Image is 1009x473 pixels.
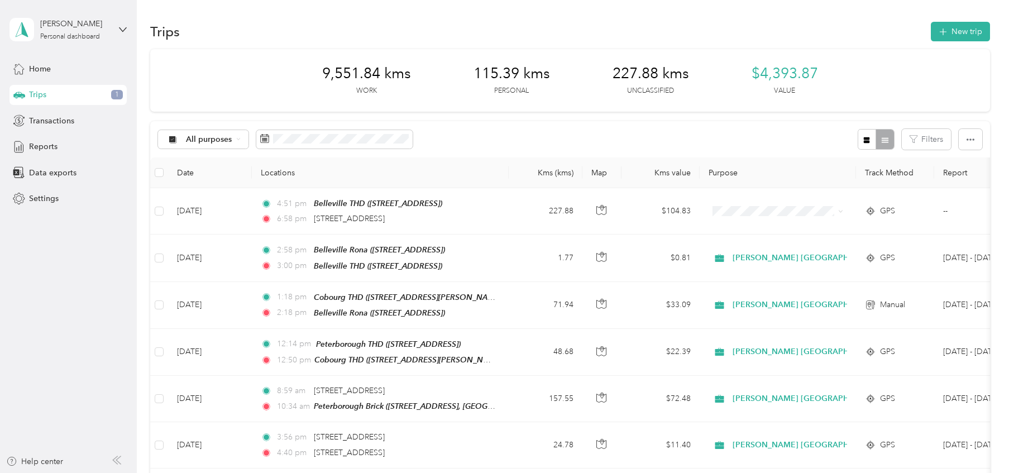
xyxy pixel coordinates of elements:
[774,86,795,96] p: Value
[946,410,1009,473] iframe: Everlance-gr Chat Button Frame
[314,261,442,270] span: Belleville THD ([STREET_ADDRESS])
[582,157,621,188] th: Map
[733,346,884,358] span: [PERSON_NAME] [GEOGRAPHIC_DATA]
[314,448,385,457] span: [STREET_ADDRESS]
[29,141,58,152] span: Reports
[29,115,74,127] span: Transactions
[880,252,895,264] span: GPS
[509,157,582,188] th: Kms (kms)
[621,188,700,235] td: $104.83
[29,167,76,179] span: Data exports
[627,86,674,96] p: Unclassified
[314,355,504,365] span: Cobourg THD ([STREET_ADDRESS][PERSON_NAME])
[168,282,252,329] td: [DATE]
[621,422,700,468] td: $11.40
[277,307,309,319] span: 2:18 pm
[494,86,529,96] p: Personal
[621,376,700,422] td: $72.48
[168,329,252,376] td: [DATE]
[277,198,309,210] span: 4:51 pm
[168,376,252,422] td: [DATE]
[880,439,895,451] span: GPS
[316,340,461,348] span: Peterborough THD ([STREET_ADDRESS])
[168,235,252,281] td: [DATE]
[277,447,309,459] span: 4:40 pm
[40,18,110,30] div: [PERSON_NAME]
[621,157,700,188] th: Kms value
[509,188,582,235] td: 227.88
[277,400,309,413] span: 10:34 am
[111,90,123,100] span: 1
[880,299,905,311] span: Manual
[613,65,689,83] span: 227.88 kms
[902,129,951,150] button: Filters
[168,157,252,188] th: Date
[752,65,818,83] span: $4,393.87
[29,193,59,204] span: Settings
[700,157,856,188] th: Purpose
[509,235,582,281] td: 1.77
[733,252,884,264] span: [PERSON_NAME] [GEOGRAPHIC_DATA]
[733,299,884,311] span: [PERSON_NAME] [GEOGRAPHIC_DATA]
[277,338,311,350] span: 12:14 pm
[314,245,445,254] span: Belleville Rona ([STREET_ADDRESS])
[356,86,377,96] p: Work
[277,431,309,443] span: 3:56 pm
[880,393,895,405] span: GPS
[40,34,100,40] div: Personal dashboard
[252,157,509,188] th: Locations
[314,199,442,208] span: Belleville THD ([STREET_ADDRESS])
[168,422,252,468] td: [DATE]
[509,282,582,329] td: 71.94
[322,65,411,83] span: 9,551.84 kms
[314,293,504,302] span: Cobourg THD ([STREET_ADDRESS][PERSON_NAME])
[277,385,309,397] span: 8:59 am
[621,282,700,329] td: $33.09
[856,157,934,188] th: Track Method
[6,456,63,467] button: Help center
[314,402,626,411] span: Peterborough Brick ([STREET_ADDRESS], [GEOGRAPHIC_DATA], [GEOGRAPHIC_DATA])
[509,329,582,376] td: 48.68
[509,376,582,422] td: 157.55
[314,432,385,442] span: [STREET_ADDRESS]
[277,244,309,256] span: 2:58 pm
[880,346,895,358] span: GPS
[931,22,990,41] button: New trip
[29,89,46,101] span: Trips
[621,329,700,376] td: $22.39
[474,65,550,83] span: 115.39 kms
[277,291,309,303] span: 1:18 pm
[150,26,180,37] h1: Trips
[277,354,309,366] span: 12:50 pm
[733,393,884,405] span: [PERSON_NAME] [GEOGRAPHIC_DATA]
[314,308,445,317] span: Belleville Rona ([STREET_ADDRESS])
[314,214,385,223] span: [STREET_ADDRESS]
[314,386,385,395] span: [STREET_ADDRESS]
[186,136,232,144] span: All purposes
[880,205,895,217] span: GPS
[277,213,309,225] span: 6:58 pm
[621,235,700,281] td: $0.81
[29,63,51,75] span: Home
[168,188,252,235] td: [DATE]
[733,439,884,451] span: [PERSON_NAME] [GEOGRAPHIC_DATA]
[277,260,309,272] span: 3:00 pm
[509,422,582,468] td: 24.78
